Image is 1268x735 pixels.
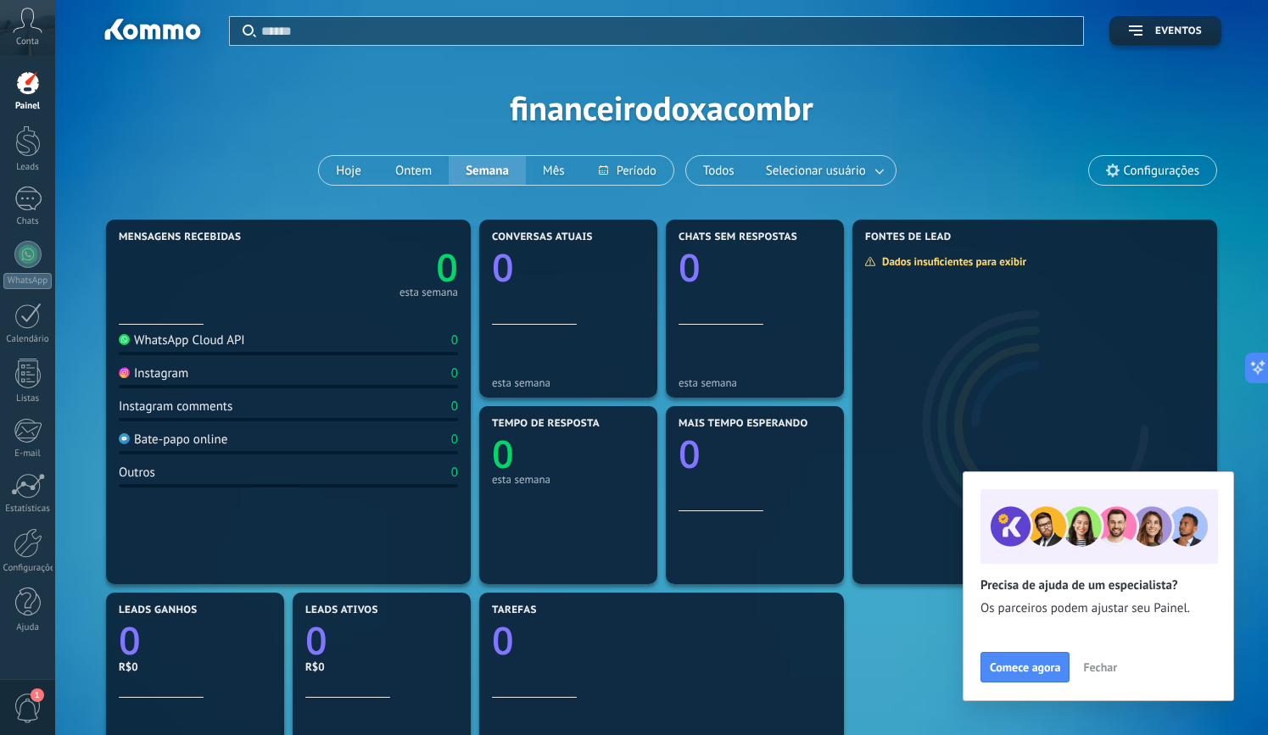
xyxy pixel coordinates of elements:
button: Ontem [378,156,449,185]
div: Ajuda [3,622,53,633]
div: Bate-papo online [119,432,227,448]
button: Todos [686,156,751,185]
text: 0 [679,428,701,480]
div: Listas [3,393,53,404]
div: Estatísticas [3,504,53,515]
text: 0 [436,242,458,293]
span: Fechar [1083,661,1117,673]
div: 0 [451,398,458,415]
text: 0 [492,615,514,666]
div: 0 [451,432,458,448]
h2: Precisa de ajuda de um especialista? [980,577,1216,593]
div: esta semana [399,288,458,297]
div: Chats [3,216,53,227]
button: Selecionar usuário [751,156,896,185]
div: 0 [451,332,458,348]
text: 0 [492,242,514,293]
span: Conversas atuais [492,231,593,243]
img: Instagram [119,367,130,378]
div: WhatsApp [3,273,52,289]
span: Tempo de resposta [492,418,600,430]
div: esta semana [679,376,831,389]
div: Configurações [3,563,53,574]
div: 0 [451,465,458,481]
button: Período [582,156,673,185]
span: Chats sem respostas [679,231,797,243]
div: Dados insuficientes para exibir [864,254,1038,269]
text: 0 [679,242,701,293]
span: Comece agora [990,661,1060,673]
div: Instagram comments [119,398,232,415]
div: 0 [451,365,458,381]
span: Selecionar usuário [762,159,869,182]
span: Fontes de lead [865,231,952,243]
button: Hoje [319,156,378,185]
span: Leads ativos [305,604,378,616]
span: Os parceiros podem ajustar seu Painel. [980,600,1216,617]
button: Comece agora [980,652,1070,682]
img: Bate-papo online [119,433,130,444]
text: 0 [492,428,514,480]
div: Instagram [119,365,188,381]
img: WhatsApp Cloud API [119,334,130,345]
span: Mais tempo esperando [679,418,808,430]
a: 0 [288,242,458,293]
div: esta semana [492,473,645,486]
div: Leads [3,162,53,173]
text: 0 [305,615,327,666]
span: Tarefas [492,604,537,616]
a: 0 [305,615,458,666]
button: Mês [526,156,582,185]
span: Eventos [1155,25,1202,37]
div: Calendário [3,334,53,345]
span: 1 [31,688,44,702]
span: Configurações [1124,164,1199,178]
div: esta semana [492,376,645,389]
button: Fechar [1075,654,1125,680]
div: Outros [119,465,155,481]
span: Leads ganhos [119,604,198,616]
div: R$0 [119,660,271,674]
text: 0 [119,615,141,666]
button: Semana [449,156,526,185]
a: 0 [492,615,831,666]
div: E-mail [3,448,53,459]
span: Conta [16,36,39,47]
div: R$0 [305,660,458,674]
span: Mensagens recebidas [119,231,241,243]
a: 0 [119,615,271,666]
div: WhatsApp Cloud API [119,332,245,348]
button: Eventos [1109,16,1221,46]
div: Painel [3,101,53,112]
